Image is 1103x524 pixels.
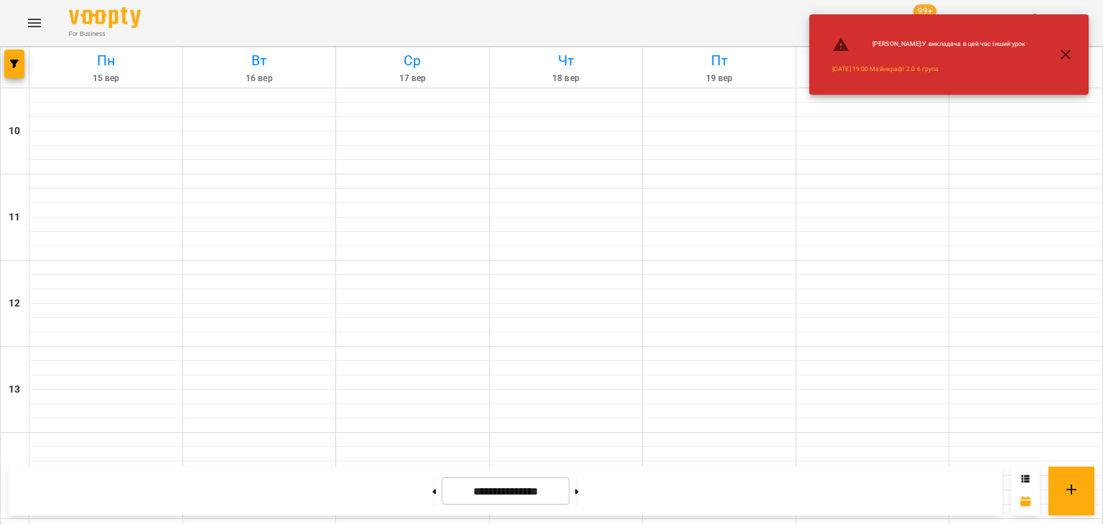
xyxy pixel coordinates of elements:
h6: 18 вер [492,72,641,85]
h6: 19 вер [645,72,793,85]
h6: Ср [338,50,487,72]
h6: Пн [32,50,180,72]
h6: Вт [185,50,334,72]
button: Menu [17,6,52,40]
li: [PERSON_NAME] : У викладача в цей час інший урок [821,30,1037,59]
span: 99+ [913,4,937,19]
h6: Пт [645,50,793,72]
h6: 10 [9,123,20,139]
h6: 12 [9,296,20,312]
h6: 15 вер [32,72,180,85]
h6: Чт [492,50,641,72]
h6: 11 [9,210,20,225]
h6: 17 вер [338,72,487,85]
h6: Сб [799,50,947,72]
a: [DATE] 19:00 Майнкрафт 2.0 6 група [832,65,939,74]
h6: 16 вер [185,72,334,85]
h6: 13 [9,382,20,398]
img: Voopty Logo [69,7,141,28]
span: For Business [69,29,141,39]
h6: 20 вер [799,72,947,85]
